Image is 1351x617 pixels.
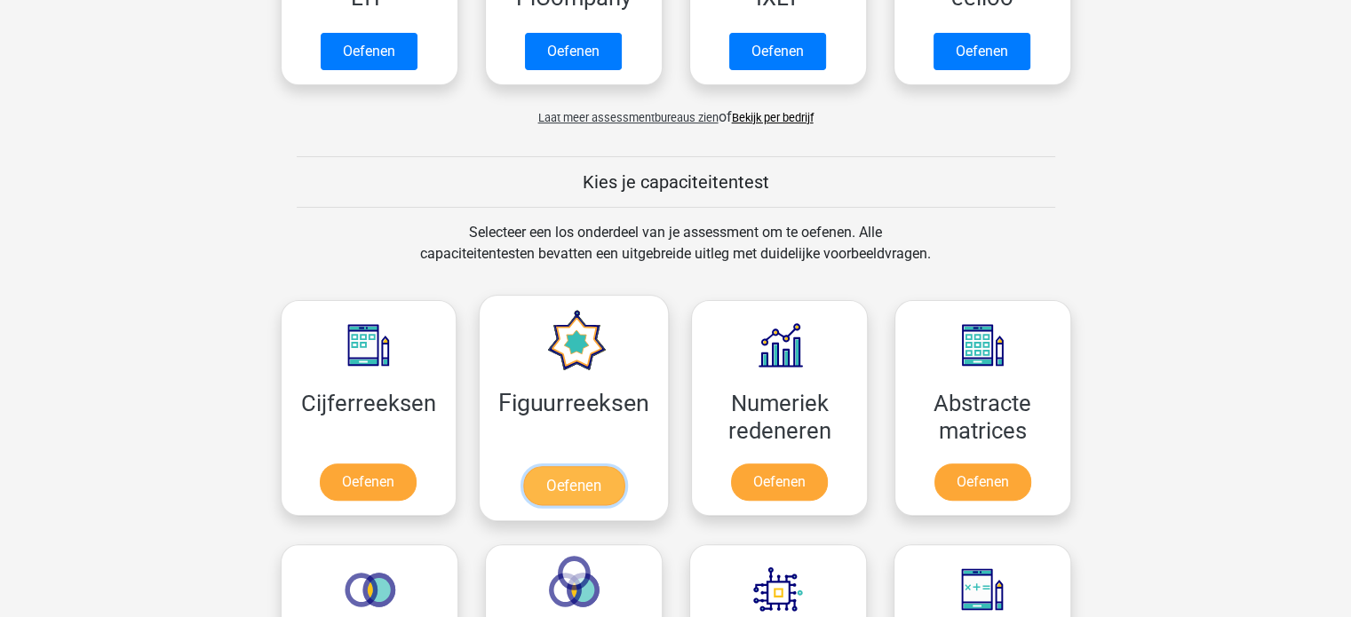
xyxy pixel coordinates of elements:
[523,466,624,505] a: Oefenen
[731,463,828,501] a: Oefenen
[934,463,1031,501] a: Oefenen
[729,33,826,70] a: Oefenen
[732,111,814,124] a: Bekijk per bedrijf
[934,33,1030,70] a: Oefenen
[403,222,948,286] div: Selecteer een los onderdeel van je assessment om te oefenen. Alle capaciteitentesten bevatten een...
[297,171,1055,193] h5: Kies je capaciteitentest
[538,111,719,124] span: Laat meer assessmentbureaus zien
[267,92,1085,128] div: of
[525,33,622,70] a: Oefenen
[321,33,417,70] a: Oefenen
[320,463,417,501] a: Oefenen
